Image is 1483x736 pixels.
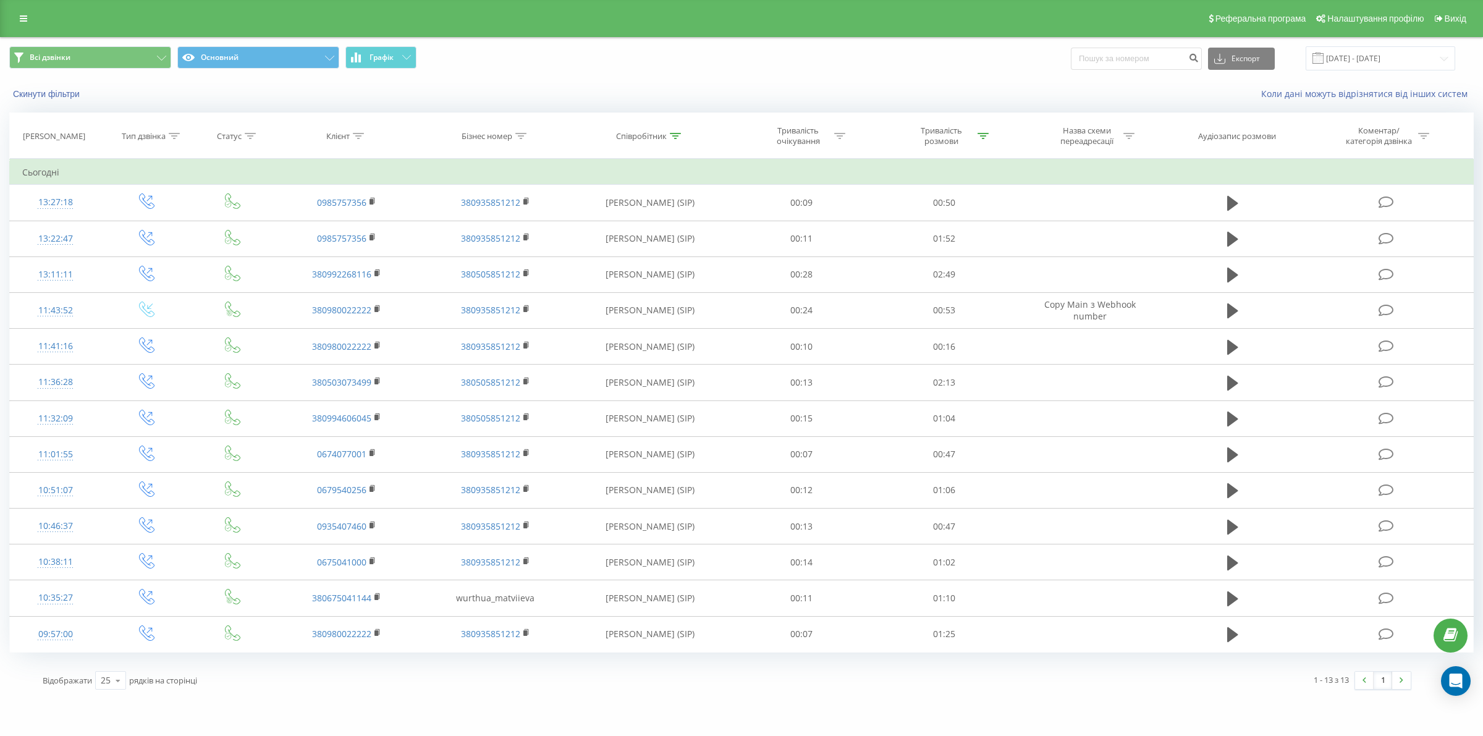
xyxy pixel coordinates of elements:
[10,160,1474,185] td: Сьогодні
[312,268,371,280] a: 380992268116
[312,304,371,316] a: 380980022222
[129,675,197,686] span: рядків на сторінці
[461,341,520,352] a: 380935851212
[570,436,730,472] td: [PERSON_NAME] (SIP)
[1215,14,1306,23] span: Реферальна програма
[317,520,366,532] a: 0935407460
[421,580,570,616] td: wurthua_matviieva
[22,334,89,358] div: 11:41:16
[730,472,872,508] td: 00:12
[461,484,520,496] a: 380935851212
[570,472,730,508] td: [PERSON_NAME] (SIP)
[730,185,872,221] td: 00:09
[730,616,872,652] td: 00:07
[1198,131,1276,142] div: Аудіозапис розмови
[22,478,89,502] div: 10:51:07
[616,131,667,142] div: Співробітник
[312,628,371,640] a: 380980022222
[22,370,89,394] div: 11:36:28
[22,227,89,251] div: 13:22:47
[873,472,1016,508] td: 01:06
[312,341,371,352] a: 380980022222
[570,256,730,292] td: [PERSON_NAME] (SIP)
[570,544,730,580] td: [PERSON_NAME] (SIP)
[461,232,520,244] a: 380935851212
[873,365,1016,400] td: 02:13
[461,412,520,424] a: 380505851212
[908,125,974,146] div: Тривалість розмови
[730,329,872,365] td: 00:10
[317,232,366,244] a: 0985757356
[461,197,520,208] a: 380935851212
[312,412,371,424] a: 380994606045
[570,616,730,652] td: [PERSON_NAME] (SIP)
[873,580,1016,616] td: 01:10
[873,256,1016,292] td: 02:49
[570,509,730,544] td: [PERSON_NAME] (SIP)
[1016,292,1165,328] td: Copy Main з Webhook number
[570,221,730,256] td: [PERSON_NAME] (SIP)
[312,376,371,388] a: 380503073499
[873,400,1016,436] td: 01:04
[1314,674,1349,686] div: 1 - 13 з 13
[730,292,872,328] td: 00:24
[873,329,1016,365] td: 00:16
[22,514,89,538] div: 10:46:37
[873,616,1016,652] td: 01:25
[730,544,872,580] td: 00:14
[461,556,520,568] a: 380935851212
[873,544,1016,580] td: 01:02
[1445,14,1466,23] span: Вихід
[217,131,242,142] div: Статус
[570,580,730,616] td: [PERSON_NAME] (SIP)
[1261,88,1474,99] a: Коли дані можуть відрізнятися вiд інших систем
[22,622,89,646] div: 09:57:00
[873,292,1016,328] td: 00:53
[22,442,89,467] div: 11:01:55
[317,448,366,460] a: 0674077001
[370,53,394,62] span: Графік
[873,436,1016,472] td: 00:47
[873,185,1016,221] td: 00:50
[461,448,520,460] a: 380935851212
[873,509,1016,544] td: 00:47
[317,556,366,568] a: 0675041000
[730,256,872,292] td: 00:28
[345,46,416,69] button: Графік
[317,197,366,208] a: 0985757356
[570,185,730,221] td: [PERSON_NAME] (SIP)
[570,329,730,365] td: [PERSON_NAME] (SIP)
[122,131,166,142] div: Тип дзвінка
[730,580,872,616] td: 00:11
[730,365,872,400] td: 00:13
[461,268,520,280] a: 380505851212
[22,298,89,323] div: 11:43:52
[461,376,520,388] a: 380505851212
[461,628,520,640] a: 380935851212
[22,407,89,431] div: 11:32:09
[765,125,831,146] div: Тривалість очікування
[101,674,111,687] div: 25
[873,221,1016,256] td: 01:52
[570,292,730,328] td: [PERSON_NAME] (SIP)
[30,53,70,62] span: Всі дзвінки
[9,46,171,69] button: Всі дзвінки
[462,131,512,142] div: Бізнес номер
[177,46,339,69] button: Основний
[730,509,872,544] td: 00:13
[326,131,350,142] div: Клієнт
[730,436,872,472] td: 00:07
[1054,125,1120,146] div: Назва схеми переадресації
[461,304,520,316] a: 380935851212
[570,365,730,400] td: [PERSON_NAME] (SIP)
[1327,14,1424,23] span: Налаштування профілю
[317,484,366,496] a: 0679540256
[1374,672,1392,689] a: 1
[1441,666,1471,696] div: Open Intercom Messenger
[22,263,89,287] div: 13:11:11
[730,221,872,256] td: 00:11
[22,550,89,574] div: 10:38:11
[730,400,872,436] td: 00:15
[23,131,85,142] div: [PERSON_NAME]
[22,190,89,214] div: 13:27:18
